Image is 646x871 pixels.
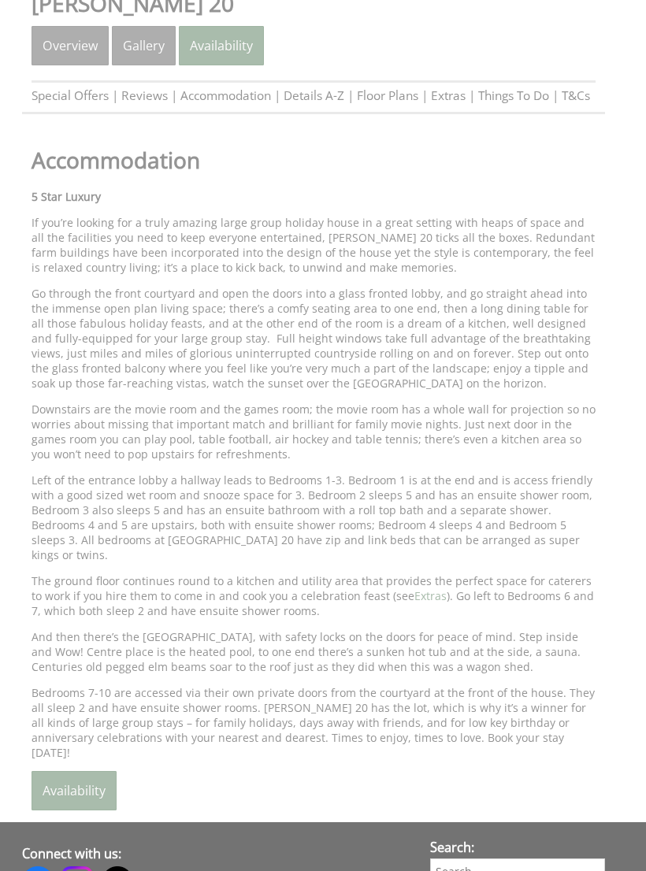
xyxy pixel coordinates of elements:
a: Extras [414,588,447,603]
a: Floor Plans [357,87,418,104]
a: Things To Do [478,87,549,104]
a: Accommodation [32,145,596,175]
p: If you’re looking for a truly amazing large group holiday house in a great setting with heaps of ... [32,215,596,275]
a: Accommodation [180,87,271,104]
p: Bedrooms 7-10 are accessed via their own private doors from the courtyard at the front of the hou... [32,685,596,760]
p: Downstairs are the movie room and the games room; the movie room has a whole wall for projection ... [32,402,596,461]
p: Left of the entrance lobby a hallway leads to Bedrooms 1-3. Bedroom 1 is at the end and is access... [32,473,596,562]
a: Overview [32,26,109,65]
h3: Connect with us: [22,845,418,862]
a: T&Cs [562,87,590,104]
a: Gallery [112,26,176,65]
p: The ground floor continues round to a kitchen and utility area that provides the perfect space fo... [32,573,596,618]
p: Go through the front courtyard and open the doors into a glass fronted lobby, and go straight ahe... [32,286,596,391]
a: Details A-Z [284,87,344,104]
a: Reviews [121,87,168,104]
h3: Search: [430,839,605,856]
a: Extras [431,87,466,104]
strong: 5 Star Luxury [32,189,101,204]
p: And then there’s the [GEOGRAPHIC_DATA], with safety locks on the doors for peace of mind. Step in... [32,629,596,674]
a: Special Offers [32,87,109,104]
a: Availability [32,771,117,810]
a: Availability [179,26,264,65]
